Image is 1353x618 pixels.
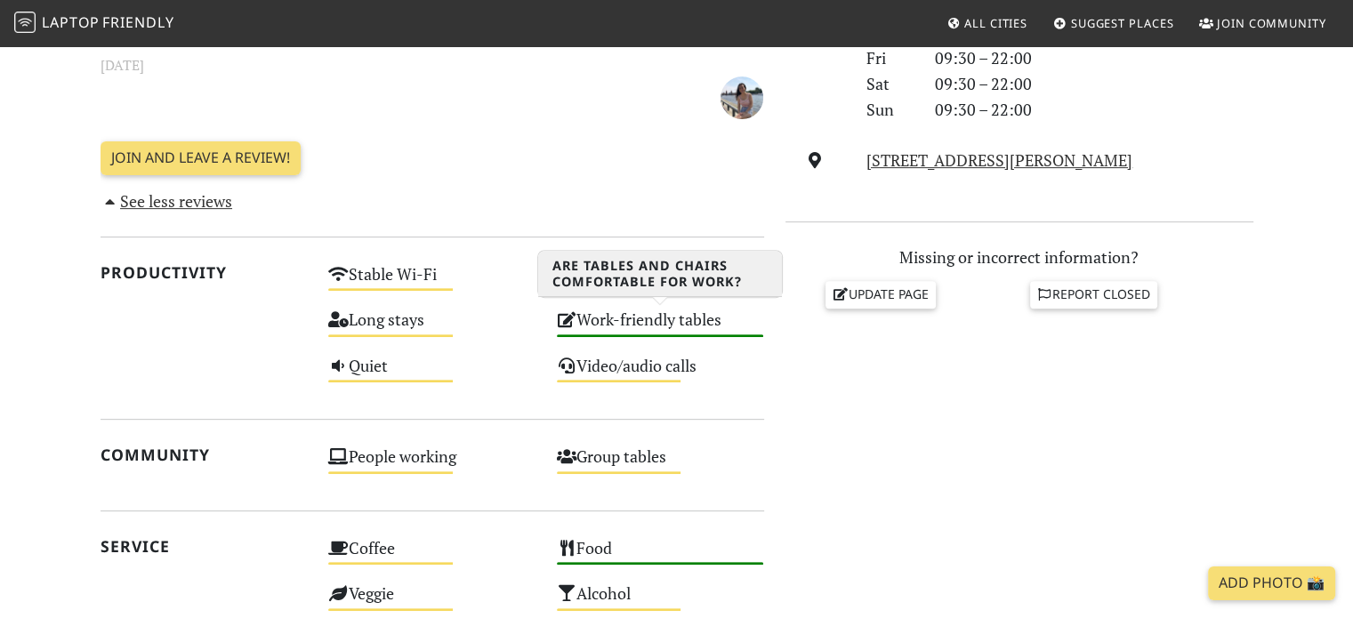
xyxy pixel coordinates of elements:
div: 09:30 – 22:00 [924,45,1264,71]
div: Video/audio calls [546,351,775,397]
span: All Cities [964,15,1027,31]
div: People working [318,442,546,487]
div: Long stays [318,305,546,350]
div: Work-friendly tables [546,305,775,350]
h3: Are tables and chairs comfortable for work? [538,251,782,297]
div: 09:30 – 22:00 [924,97,1264,123]
img: 2761-natasha.jpg [721,76,763,119]
a: Join and leave a review! [101,141,301,175]
a: Join Community [1192,7,1333,39]
div: Fri [856,45,923,71]
div: Sat [856,71,923,97]
div: Coffee [318,534,546,579]
a: All Cities [939,7,1035,39]
div: Group tables [546,442,775,487]
div: 09:30 – 22:00 [924,71,1264,97]
span: Suggest Places [1071,15,1174,31]
span: Laptop [42,12,100,32]
img: LaptopFriendly [14,12,36,33]
a: [STREET_ADDRESS][PERSON_NAME] [866,149,1132,171]
div: Quiet [318,351,546,397]
h2: Productivity [101,263,308,282]
a: Suggest Places [1046,7,1181,39]
span: Friendly [102,12,173,32]
a: Report closed [1030,281,1158,308]
a: See less reviews [101,190,233,212]
h2: Community [101,445,308,464]
span: Join Community [1217,15,1326,31]
span: Natasha [721,84,763,106]
a: LaptopFriendly LaptopFriendly [14,8,174,39]
small: [DATE] [90,54,775,76]
div: Food [546,534,775,579]
a: Update page [825,281,936,308]
div: Stable Wi-Fi [318,260,546,305]
p: Missing or incorrect information? [785,245,1253,270]
div: Sun [856,97,923,123]
h2: Service [101,537,308,556]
